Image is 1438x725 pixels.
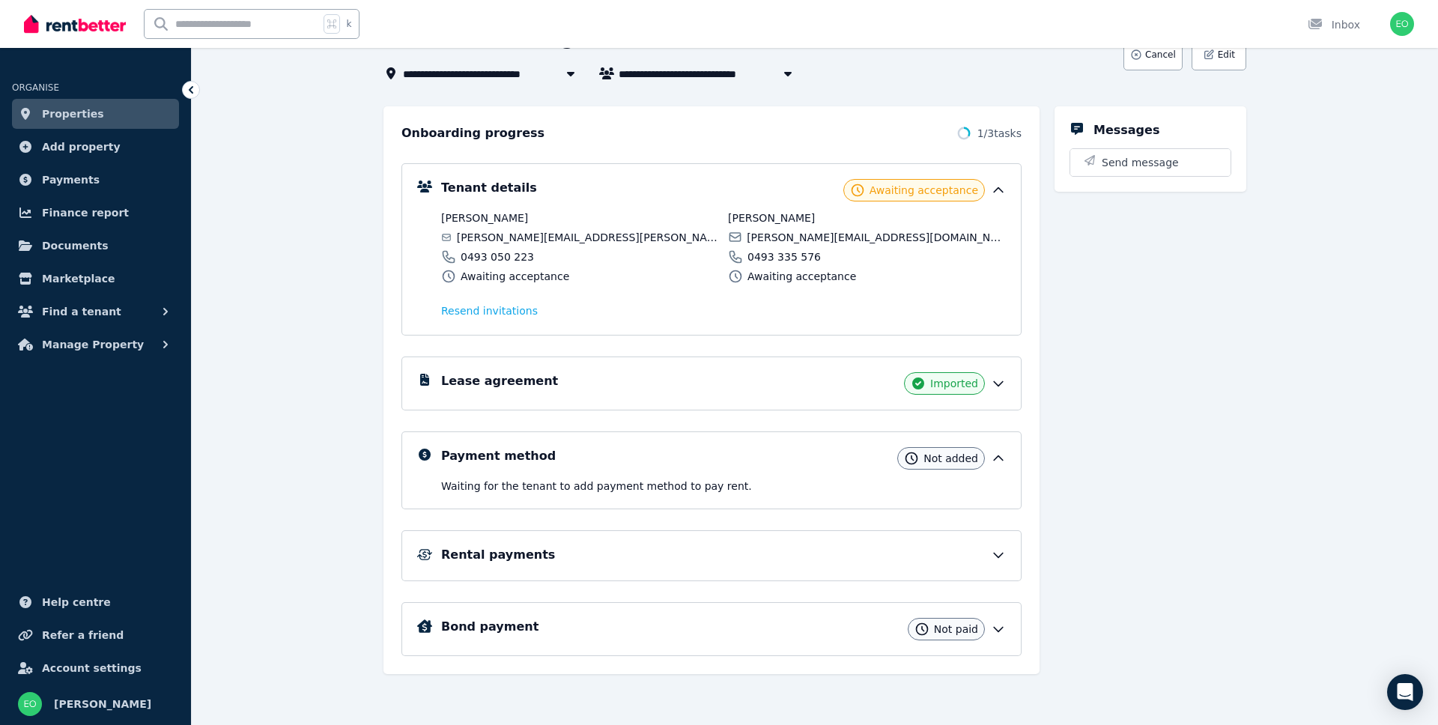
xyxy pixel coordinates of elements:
[12,99,179,129] a: Properties
[1218,49,1235,61] span: Edit
[42,138,121,156] span: Add property
[12,231,179,261] a: Documents
[1145,49,1176,61] span: Cancel
[747,230,1006,245] span: [PERSON_NAME][EMAIL_ADDRESS][DOMAIN_NAME]
[934,622,978,637] span: Not paid
[1308,17,1360,32] div: Inbox
[870,183,978,198] span: Awaiting acceptance
[42,336,144,354] span: Manage Property
[441,447,556,465] h5: Payment method
[441,303,538,318] span: Resend invitation s
[728,210,1006,225] span: [PERSON_NAME]
[1387,674,1423,710] div: Open Intercom Messenger
[12,587,179,617] a: Help centre
[457,230,719,245] span: [PERSON_NAME][EMAIL_ADDRESS][PERSON_NAME][DOMAIN_NAME]
[747,269,856,284] span: Awaiting acceptance
[12,264,179,294] a: Marketplace
[930,376,978,391] span: Imported
[12,297,179,327] button: Find a tenant
[747,249,821,264] span: 0493 335 576
[441,546,555,564] h5: Rental payments
[441,303,538,318] button: Resend invitations
[1102,155,1179,170] span: Send message
[417,619,432,633] img: Bond Details
[441,372,558,390] h5: Lease agreement
[441,479,1006,494] p: Waiting for the tenant to add payment method to pay rent .
[417,549,432,560] img: Rental Payments
[977,126,1022,141] span: 1 / 3 tasks
[12,198,179,228] a: Finance report
[42,237,109,255] span: Documents
[42,270,115,288] span: Marketplace
[42,626,124,644] span: Refer a friend
[42,105,104,123] span: Properties
[18,692,42,716] img: Ezechiel Orski-Ritchie
[1192,39,1246,70] button: Edit
[42,171,100,189] span: Payments
[1123,39,1183,70] button: Cancel
[441,210,719,225] span: [PERSON_NAME]
[42,593,111,611] span: Help centre
[1093,121,1159,139] h5: Messages
[441,179,537,197] h5: Tenant details
[441,618,539,636] h5: Bond payment
[24,13,126,35] img: RentBetter
[401,124,544,142] h2: Onboarding progress
[346,18,351,30] span: k
[12,653,179,683] a: Account settings
[42,303,121,321] span: Find a tenant
[461,249,534,264] span: 0493 050 223
[12,330,179,360] button: Manage Property
[12,620,179,650] a: Refer a friend
[1390,12,1414,36] img: Ezechiel Orski-Ritchie
[12,165,179,195] a: Payments
[12,82,59,93] span: ORGANISE
[42,659,142,677] span: Account settings
[42,204,129,222] span: Finance report
[1070,149,1231,176] button: Send message
[12,132,179,162] a: Add property
[923,451,978,466] span: Not added
[54,695,151,713] span: [PERSON_NAME]
[461,269,569,284] span: Awaiting acceptance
